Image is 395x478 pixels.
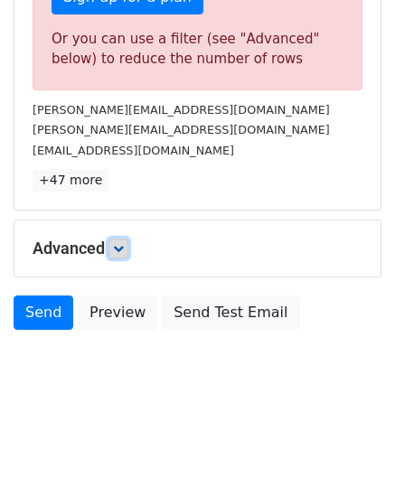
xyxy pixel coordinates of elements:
a: Send [14,295,73,330]
a: +47 more [33,169,108,192]
small: [EMAIL_ADDRESS][DOMAIN_NAME] [33,144,234,157]
a: Preview [78,295,157,330]
h5: Advanced [33,239,362,258]
small: [PERSON_NAME][EMAIL_ADDRESS][DOMAIN_NAME] [33,123,330,136]
iframe: Chat Widget [305,391,395,478]
a: Send Test Email [162,295,299,330]
small: [PERSON_NAME][EMAIL_ADDRESS][DOMAIN_NAME] [33,103,330,117]
div: Or you can use a filter (see "Advanced" below) to reduce the number of rows [52,29,343,70]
